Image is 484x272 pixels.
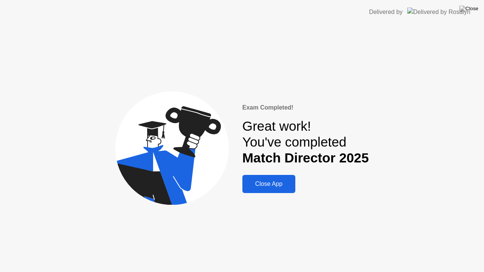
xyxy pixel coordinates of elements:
div: Delivered by [369,8,403,17]
img: Delivered by Rosalyn [407,8,470,16]
div: Great work! You've completed [242,118,369,166]
b: Match Director 2025 [242,150,369,165]
div: Close App [245,181,293,187]
button: Close App [242,175,295,193]
div: Exam Completed! [242,103,369,112]
img: Close [459,6,478,12]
